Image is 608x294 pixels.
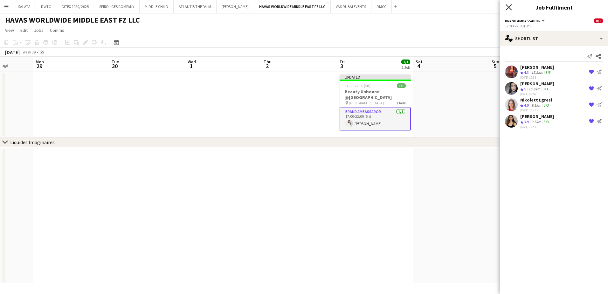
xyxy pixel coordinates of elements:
[263,62,272,70] span: 2
[520,75,554,80] div: [DATE] 19:35
[500,31,608,46] div: Shortlist
[10,139,55,145] div: Liquides Imaginaires
[546,70,551,75] app-skills-label: 3/3
[340,74,411,80] div: Updated
[524,87,526,91] span: 5
[349,101,384,105] span: [GEOGRAPHIC_DATA]
[530,70,544,75] div: 15.8km
[505,18,541,23] span: Brand Ambassador
[13,0,36,13] button: SALATA
[520,64,554,70] div: [PERSON_NAME]
[35,62,44,70] span: 29
[36,59,44,65] span: Mon
[520,125,554,129] div: [DATE] 10:47
[544,103,549,108] app-skills-label: 3/3
[397,101,406,105] span: 1 Role
[524,70,529,75] span: 4.3
[340,74,411,130] app-job-card: Updated17:00-22:00 (5h)1/1Beauty Unbound @[GEOGRAPHIC_DATA] [GEOGRAPHIC_DATA]1 RoleBrand Ambassad...
[524,103,529,108] span: 4.9
[505,24,603,28] div: 17:00-22:00 (5h)
[345,83,370,88] span: 17:00-22:00 (5h)
[188,59,196,65] span: Wed
[31,26,46,34] a: Jobs
[340,108,411,130] app-card-role: Brand Ambassador1/117:00-22:00 (5h)[PERSON_NAME]
[140,0,174,13] button: MIDDLE CHILD
[47,26,67,34] a: Comms
[174,0,217,13] button: ATLANTIS THE PALM
[3,26,17,34] a: View
[520,81,554,87] div: [PERSON_NAME]
[36,0,56,13] button: DWTC
[491,62,499,70] span: 5
[5,15,140,25] h1: HAVAS WORLDWIDE MIDDLE EAST FZ LLC
[94,0,140,13] button: SPIRO - GES COMPANY
[331,0,371,13] button: VAS DUBAI EVENTS
[397,83,406,88] span: 1/1
[340,89,411,100] h3: Beauty Unbound @[GEOGRAPHIC_DATA]
[415,62,423,70] span: 4
[520,92,554,96] div: [DATE] 09:56
[530,119,542,125] div: 9.5km
[520,108,552,112] div: [DATE] 10:25
[20,27,28,33] span: Edit
[543,87,548,91] app-skills-label: 3/3
[112,59,119,65] span: Tue
[264,59,272,65] span: Thu
[402,65,410,70] div: 1 Job
[217,0,254,13] button: [PERSON_NAME]
[401,59,410,64] span: 1/1
[416,59,423,65] span: Sat
[34,27,44,33] span: Jobs
[5,49,20,55] div: [DATE]
[524,119,529,124] span: 3.9
[21,50,37,54] span: Week 39
[505,18,546,23] button: Brand Ambassador
[530,103,542,108] div: 9.1km
[500,3,608,11] h3: Job Fulfilment
[520,114,554,119] div: [PERSON_NAME]
[18,26,30,34] a: Edit
[39,50,46,54] div: GST
[527,87,542,92] div: 16.8km
[187,62,196,70] span: 1
[544,119,549,124] app-skills-label: 3/3
[5,27,14,33] span: View
[254,0,331,13] button: HAVAS WORLDWIDE MIDDLE EAST FZ LLC
[371,0,392,13] button: DMCC
[56,0,94,13] button: GITEX 2020/ 2025
[340,59,345,65] span: Fri
[594,18,603,23] span: 0/1
[492,59,499,65] span: Sun
[520,97,552,103] div: Nikolett Egresi
[111,62,119,70] span: 30
[339,62,345,70] span: 3
[50,27,64,33] span: Comms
